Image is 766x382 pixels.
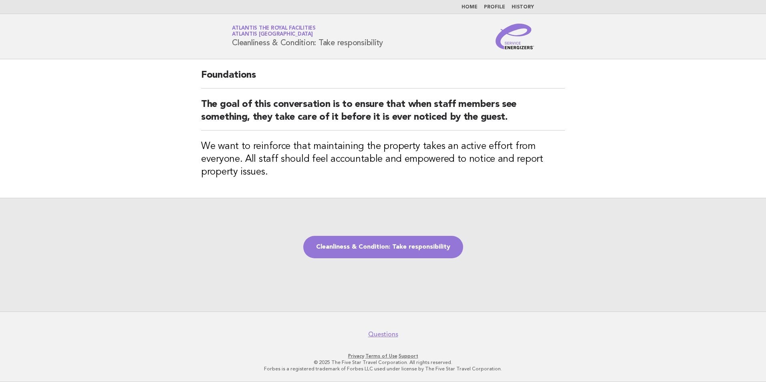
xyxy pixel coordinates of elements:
[201,98,565,131] h2: The goal of this conversation is to ensure that when staff members see something, they take care ...
[138,359,628,366] p: © 2025 The Five Star Travel Corporation. All rights reserved.
[303,236,463,258] a: Cleanliness & Condition: Take responsibility
[399,353,418,359] a: Support
[138,353,628,359] p: · ·
[484,5,505,10] a: Profile
[365,353,397,359] a: Terms of Use
[232,26,383,47] h1: Cleanliness & Condition: Take responsibility
[232,26,316,37] a: Atlantis The Royal FacilitiesAtlantis [GEOGRAPHIC_DATA]
[138,366,628,372] p: Forbes is a registered trademark of Forbes LLC used under license by The Five Star Travel Corpora...
[496,24,534,49] img: Service Energizers
[201,69,565,88] h2: Foundations
[462,5,478,10] a: Home
[512,5,534,10] a: History
[232,32,313,37] span: Atlantis [GEOGRAPHIC_DATA]
[368,330,398,338] a: Questions
[201,140,565,179] h3: We want to reinforce that maintaining the property takes an active effort from everyone. All staf...
[348,353,364,359] a: Privacy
